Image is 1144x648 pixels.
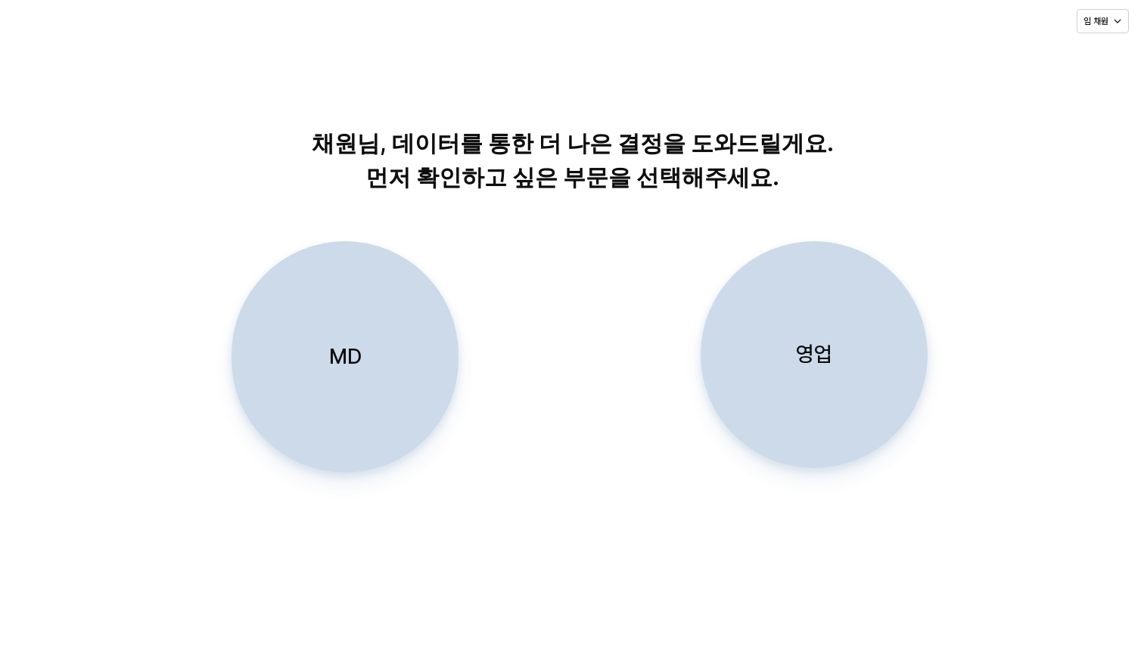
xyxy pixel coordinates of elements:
button: 영업 [701,241,928,468]
p: 임 채원 [1083,15,1108,27]
p: MD [329,343,362,371]
p: 영업 [796,340,832,368]
button: MD [232,241,459,473]
p: 채원님, 데이터를 통한 더 나은 결정을 도와드릴게요. 먼저 확인하고 싶은 부문을 선택해주세요. [186,126,959,194]
button: 임 채원 [1077,9,1129,33]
